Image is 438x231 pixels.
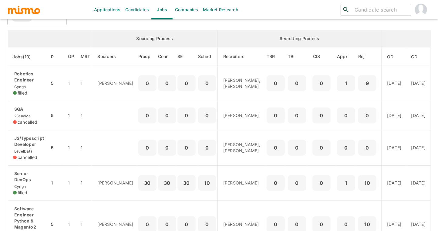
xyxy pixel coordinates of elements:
p: 30 [160,179,174,187]
p: Software Engineer Python & Magento2 [13,206,45,230]
td: [DATE] [382,130,406,165]
p: 0 [180,79,193,88]
p: 0 [160,220,174,229]
p: 0 [269,111,282,120]
th: Sent Emails [176,47,197,66]
p: 0 [200,79,214,88]
th: Approved [335,47,357,66]
span: cancelled [18,119,37,125]
p: 0 [290,79,304,88]
p: 0 [160,143,174,152]
p: 30 [180,179,193,187]
p: 0 [361,111,374,120]
p: 0 [180,111,193,120]
p: 10 [200,179,214,187]
p: [PERSON_NAME], [PERSON_NAME] [223,77,261,89]
input: Candidate search [352,5,409,14]
span: filled [18,190,28,196]
p: 0 [200,143,214,152]
p: 0 [290,179,304,187]
span: CD [411,53,426,60]
th: Market Research Total [79,47,92,66]
p: 0 [339,143,353,152]
td: 1 [63,165,79,201]
p: SQA [13,106,45,112]
p: 0 [315,220,328,229]
p: 0 [180,220,193,229]
th: Sourcers [92,47,138,66]
p: 0 [180,143,193,152]
p: 0 [315,179,328,187]
p: 0 [315,79,328,88]
span: filled [18,90,28,96]
p: [PERSON_NAME] [223,180,261,186]
th: Sourcing Process [92,30,217,47]
td: [DATE] [382,165,406,201]
p: 0 [141,143,154,152]
th: Recruiters [217,47,265,66]
p: 0 [339,111,353,120]
p: Robotics Engineer [13,71,45,83]
td: 1 [79,130,92,165]
p: 9 [361,79,374,88]
td: 1 [79,101,92,130]
img: Carmen Vilachá [415,4,427,16]
p: 0 [290,111,304,120]
td: 1 [63,101,79,130]
th: Prospects [138,47,158,66]
p: 10 [361,220,374,229]
td: 1 [49,165,63,201]
th: To Be Interviewed [286,47,308,66]
th: Sched [197,47,218,66]
p: Senior DevOps [13,171,45,183]
span: cancelled [18,154,37,160]
p: 0 [339,220,353,229]
span: Cyngn [13,184,26,189]
span: 23andMe [13,114,31,118]
p: 0 [290,220,304,229]
span: Jobs(10) [13,53,39,60]
p: [PERSON_NAME] [223,221,261,227]
p: 1 [339,179,353,187]
span: P [51,53,62,60]
td: [DATE] [382,66,406,101]
p: 0 [141,79,154,88]
p: 0 [269,179,282,187]
p: 0 [141,111,154,120]
span: LevelData [13,149,32,153]
th: Priority [49,47,63,66]
p: 0 [361,143,374,152]
td: 1 [63,66,79,101]
p: 0 [315,111,328,120]
td: [DATE] [406,101,431,130]
p: 0 [200,220,214,229]
p: 0 [290,143,304,152]
td: 5 [49,101,63,130]
span: Cyngn [13,84,26,89]
th: Client Interview Scheduled [308,47,335,66]
p: [PERSON_NAME] [223,112,261,119]
p: 0 [269,143,282,152]
td: 1 [79,165,92,201]
p: [PERSON_NAME] [98,221,133,227]
td: 1 [79,66,92,101]
p: 0 [160,111,174,120]
p: 30 [141,179,154,187]
td: 1 [63,130,79,165]
th: Onboarding Date [382,47,406,66]
p: 0 [269,220,282,229]
th: Open Positions [63,47,79,66]
th: Connections [158,47,176,66]
th: Recruiting Process [217,30,382,47]
p: [PERSON_NAME] [98,80,133,86]
p: 1 [339,79,353,88]
td: 5 [49,66,63,101]
td: [DATE] [406,66,431,101]
p: 0 [141,220,154,229]
th: To Be Reviewed [265,47,286,66]
td: [DATE] [406,130,431,165]
img: logo [7,5,41,14]
p: JS/Typescript Developer [13,135,45,147]
span: OD [387,53,402,60]
th: Created At [406,47,431,66]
